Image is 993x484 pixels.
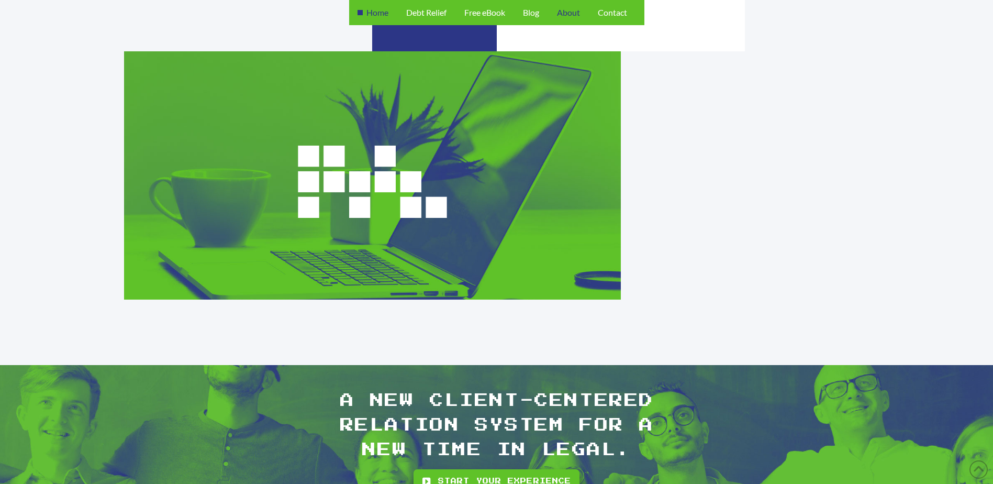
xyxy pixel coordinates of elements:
span: Blog [523,8,539,17]
a: Back to Top [969,460,988,479]
span: Contact [598,8,627,17]
span: Free eBook [464,8,505,17]
span: About [557,8,580,17]
span: Debt Relief [406,8,447,17]
h1: A NEW CLIENT-CENTERED RELATION SYSTEM FOR A NEW TIME IN LEGAL. [340,389,655,462]
span: Home [366,8,388,17]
